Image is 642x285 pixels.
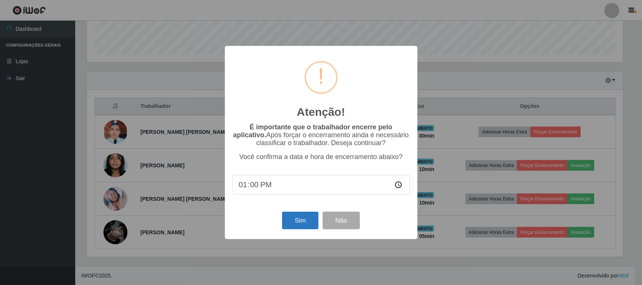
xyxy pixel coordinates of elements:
button: Sim [282,212,319,229]
h2: Atenção! [297,105,345,119]
b: É importante que o trabalhador encerre pelo aplicativo. [233,123,392,139]
p: Após forçar o encerramento ainda é necessário classificar o trabalhador. Deseja continuar? [232,123,410,147]
p: Você confirma a data e hora de encerramento abaixo? [232,153,410,161]
button: Não [323,212,360,229]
